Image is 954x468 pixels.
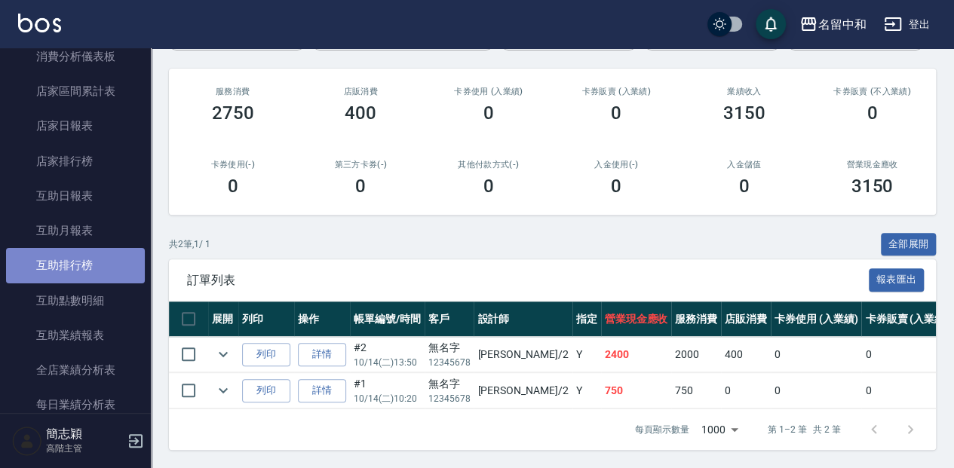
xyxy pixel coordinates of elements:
p: 12345678 [428,392,471,405]
p: 第 1–2 筆 共 2 筆 [768,423,841,436]
td: 0 [721,373,771,408]
span: 訂單列表 [187,273,869,288]
h2: 店販消費 [315,87,407,96]
h5: 簡志穎 [46,427,123,442]
a: 互助業績報表 [6,318,145,353]
h3: 0 [483,102,494,124]
th: 卡券使用 (入業績) [771,301,862,337]
td: [PERSON_NAME] /2 [474,373,572,408]
h3: 0 [228,176,238,197]
h2: 卡券使用(-) [187,160,279,170]
p: 共 2 筆, 1 / 1 [169,237,210,251]
div: 1000 [695,409,744,450]
p: 高階主管 [46,442,123,455]
h2: 卡券販賣 (不入業績) [827,87,919,96]
p: 10/14 (二) 13:50 [354,356,421,369]
button: 報表匯出 [869,268,925,292]
td: 750 [671,373,721,408]
h3: 0 [739,176,750,197]
a: 店家排行榜 [6,144,145,179]
a: 每日業績分析表 [6,387,145,422]
h3: 0 [355,176,366,197]
td: 0 [771,373,862,408]
h3: 0 [611,176,621,197]
td: Y [572,373,601,408]
h2: 其他付款方式(-) [443,160,535,170]
div: 名留中和 [817,15,866,34]
td: 750 [601,373,672,408]
a: 詳情 [298,379,346,402]
p: 每頁顯示數量 [635,423,689,436]
h2: 第三方卡券(-) [315,160,407,170]
td: [PERSON_NAME] /2 [474,337,572,372]
th: 店販消費 [721,301,771,337]
h2: 營業現金應收 [827,160,919,170]
button: 名留中和 [793,9,872,40]
button: 列印 [242,343,290,366]
td: #2 [350,337,425,372]
td: 0 [861,373,952,408]
h3: 2750 [212,102,254,124]
h3: 0 [867,102,877,124]
h2: 卡券使用 (入業績) [443,87,535,96]
td: 2000 [671,337,721,372]
th: 展開 [208,301,238,337]
a: 店家日報表 [6,109,145,143]
button: 登出 [878,11,936,38]
div: 無名字 [428,376,471,392]
button: save [756,9,786,39]
th: 營業現金應收 [601,301,672,337]
th: 客戶 [425,301,474,337]
td: #1 [350,373,425,408]
a: 全店業績分析表 [6,353,145,387]
img: Person [12,426,42,456]
h2: 入金儲值 [698,160,790,170]
a: 互助點數明細 [6,283,145,318]
td: 400 [721,337,771,372]
a: 報表匯出 [869,272,925,286]
th: 帳單編號/時間 [350,301,425,337]
th: 列印 [238,301,294,337]
th: 服務消費 [671,301,721,337]
h2: 卡券販賣 (入業績) [571,87,663,96]
th: 設計師 [474,301,572,337]
p: 10/14 (二) 10:20 [354,392,421,405]
a: 消費分析儀表板 [6,39,145,74]
a: 互助排行榜 [6,248,145,283]
th: 指定 [572,301,601,337]
td: Y [572,337,601,372]
button: 列印 [242,379,290,402]
h2: 入金使用(-) [571,160,663,170]
a: 互助月報表 [6,213,145,248]
h3: 服務消費 [187,87,279,96]
h3: 3150 [851,176,893,197]
th: 卡券販賣 (入業績) [861,301,952,337]
th: 操作 [294,301,350,337]
td: 0 [861,337,952,372]
h3: 400 [345,102,376,124]
td: 2400 [601,337,672,372]
h2: 業績收入 [698,87,790,96]
a: 店家區間累計表 [6,74,145,109]
td: 0 [771,337,862,372]
a: 互助日報表 [6,179,145,213]
a: 詳情 [298,343,346,366]
button: expand row [212,343,235,366]
button: expand row [212,379,235,402]
div: 無名字 [428,340,471,356]
h3: 0 [483,176,494,197]
button: 全部展開 [881,233,937,256]
h3: 0 [611,102,621,124]
img: Logo [18,14,61,32]
h3: 3150 [723,102,765,124]
p: 12345678 [428,356,471,369]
